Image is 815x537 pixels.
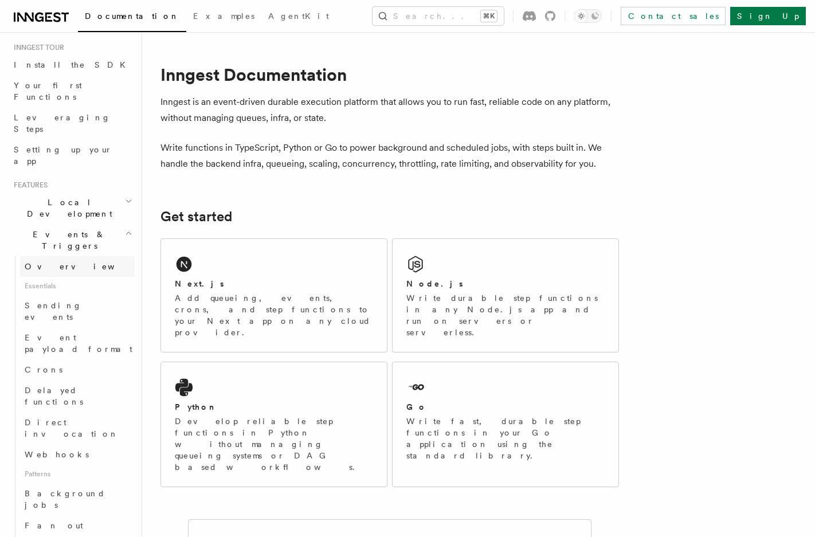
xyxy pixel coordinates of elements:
span: Events & Triggers [9,229,125,252]
a: Sending events [20,295,135,327]
a: GoWrite fast, durable step functions in your Go application using the standard library. [392,362,619,487]
a: Setting up your app [9,139,135,171]
span: Direct invocation [25,418,119,438]
a: Overview [20,256,135,277]
span: Overview [25,262,143,271]
p: Inngest is an event-driven durable execution platform that allows you to run fast, reliable code ... [160,94,619,126]
a: PythonDevelop reliable step functions in Python without managing queueing systems or DAG based wo... [160,362,387,487]
span: Local Development [9,197,125,219]
span: AgentKit [268,11,329,21]
span: Crons [25,365,62,374]
a: Documentation [78,3,186,32]
a: Get started [160,209,232,225]
a: Examples [186,3,261,31]
p: Develop reliable step functions in Python without managing queueing systems or DAG based workflows. [175,416,373,473]
span: Features [9,181,48,190]
span: Delayed functions [25,386,83,406]
span: Webhooks [25,450,89,459]
span: Event payload format [25,333,132,354]
span: Patterns [20,465,135,483]
span: Install the SDK [14,60,132,69]
span: Background jobs [25,489,105,509]
a: Your first Functions [9,75,135,107]
p: Add queueing, events, crons, and step functions to your Next app on any cloud provider. [175,292,373,338]
a: Webhooks [20,444,135,465]
span: Documentation [85,11,179,21]
h2: Next.js [175,278,224,289]
span: Sending events [25,301,82,322]
a: Event payload format [20,327,135,359]
a: Crons [20,359,135,380]
a: AgentKit [261,3,336,31]
span: Your first Functions [14,81,82,101]
h2: Python [175,401,217,413]
a: Leveraging Steps [9,107,135,139]
a: Contact sales [621,7,726,25]
p: Write fast, durable step functions in your Go application using the standard library. [406,416,605,461]
p: Write functions in TypeScript, Python or Go to power background and scheduled jobs, with steps bu... [160,140,619,172]
h1: Inngest Documentation [160,64,619,85]
kbd: ⌘K [481,10,497,22]
a: Background jobs [20,483,135,515]
a: Direct invocation [20,412,135,444]
h2: Go [406,401,427,413]
a: Next.jsAdd queueing, events, crons, and step functions to your Next app on any cloud provider. [160,238,387,352]
button: Local Development [9,192,135,224]
span: Essentials [20,277,135,295]
button: Toggle dark mode [574,9,602,23]
h2: Node.js [406,278,463,289]
a: Delayed functions [20,380,135,412]
a: Install the SDK [9,54,135,75]
span: Fan out [25,521,83,530]
p: Write durable step functions in any Node.js app and run on servers or serverless. [406,292,605,338]
span: Examples [193,11,254,21]
button: Events & Triggers [9,224,135,256]
span: Leveraging Steps [14,113,111,134]
a: Node.jsWrite durable step functions in any Node.js app and run on servers or serverless. [392,238,619,352]
span: Setting up your app [14,145,112,166]
a: Sign Up [730,7,806,25]
button: Search...⌘K [373,7,504,25]
span: Inngest tour [9,43,64,52]
a: Fan out [20,515,135,536]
